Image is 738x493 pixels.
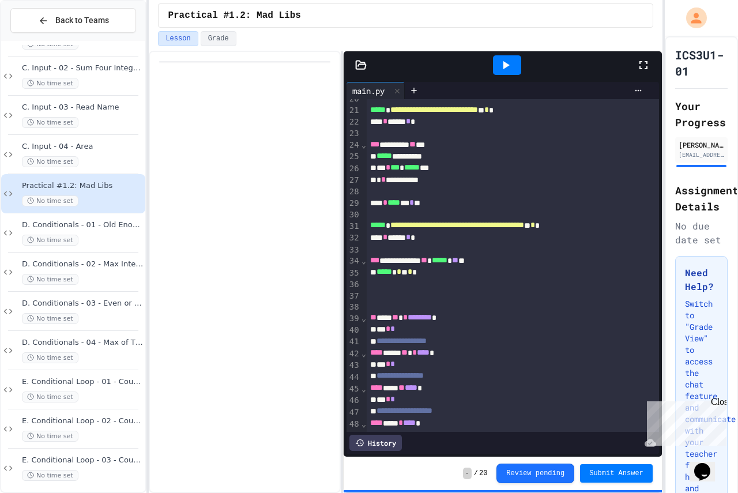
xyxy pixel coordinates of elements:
[642,397,726,446] iframe: chat widget
[158,31,198,46] button: Lesson
[674,5,710,31] div: My Account
[675,98,728,130] h2: Your Progress
[347,186,361,198] div: 28
[168,9,300,22] span: Practical #1.2: Mad Libs
[347,302,361,313] div: 38
[347,221,361,232] div: 31
[496,464,574,483] button: Review pending
[22,220,143,230] span: D. Conditionals - 01 - Old Enough to Drive?
[347,348,361,360] div: 42
[22,274,78,285] span: No time set
[22,416,143,426] span: E. Conditional Loop - 02 - Count Down by 1
[22,313,78,324] span: No time set
[580,464,653,483] button: Submit Answer
[22,392,78,402] span: No time set
[347,372,361,383] div: 44
[22,63,143,73] span: C. Input - 02 - Sum Four Integers
[347,244,361,256] div: 33
[347,198,361,209] div: 29
[347,140,361,151] div: 24
[5,5,80,73] div: Chat with us now!Close
[347,85,390,97] div: main.py
[361,314,367,323] span: Fold line
[22,299,143,308] span: D. Conditionals - 03 - Even or Odd
[22,470,78,481] span: No time set
[22,78,78,89] span: No time set
[675,219,728,247] div: No due date set
[22,156,78,167] span: No time set
[347,175,361,186] div: 27
[10,8,136,33] button: Back to Teams
[22,259,143,269] span: D. Conditionals - 02 - Max Integer
[589,469,643,478] span: Submit Answer
[361,140,367,149] span: Fold line
[361,256,367,265] span: Fold line
[347,313,361,325] div: 39
[479,469,487,478] span: 20
[347,255,361,267] div: 34
[347,291,361,302] div: 37
[347,395,361,407] div: 46
[347,232,361,244] div: 32
[347,151,361,163] div: 25
[679,150,724,159] div: [EMAIL_ADDRESS][DOMAIN_NAME]
[347,325,361,336] div: 40
[22,103,143,112] span: C. Input - 03 - Read Name
[22,431,78,442] span: No time set
[22,377,143,387] span: E. Conditional Loop - 01 - Count Up by 1
[347,116,361,128] div: 22
[22,338,143,348] span: D. Conditionals - 04 - Max of Three Integers
[675,47,728,79] h1: ICS3U1-01
[347,419,361,430] div: 48
[463,468,472,479] span: -
[675,182,728,214] h2: Assignment Details
[22,235,78,246] span: No time set
[347,82,405,99] div: main.py
[361,349,367,358] span: Fold line
[347,383,361,395] div: 45
[347,93,361,105] div: 20
[349,435,402,451] div: History
[22,142,143,152] span: C. Input - 04 - Area
[685,266,718,293] h3: Need Help?
[22,456,143,465] span: E. Conditional Loop - 03 - Count by 5
[347,360,361,371] div: 43
[361,384,367,393] span: Fold line
[22,117,78,128] span: No time set
[347,105,361,116] div: 21
[22,195,78,206] span: No time set
[347,279,361,291] div: 36
[347,163,361,175] div: 26
[201,31,236,46] button: Grade
[22,181,143,191] span: Practical #1.2: Mad Libs
[690,447,726,481] iframe: chat widget
[347,209,361,221] div: 30
[22,352,78,363] span: No time set
[361,419,367,428] span: Fold line
[347,128,361,140] div: 23
[347,407,361,419] div: 47
[55,14,109,27] span: Back to Teams
[347,268,361,279] div: 35
[347,336,361,348] div: 41
[679,140,724,150] div: [PERSON_NAME] (Student)
[474,469,478,478] span: /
